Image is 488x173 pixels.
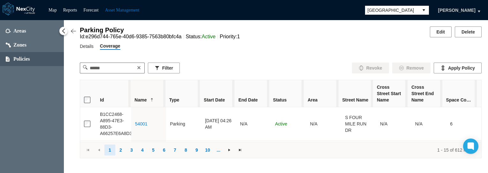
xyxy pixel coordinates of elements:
[446,97,473,103] span: Space Count
[186,34,220,39] span: Status :
[63,8,77,12] a: Reports
[448,65,475,71] span: Apply Policy
[70,28,77,34] img: Back
[275,121,287,126] span: Active
[13,56,30,62] span: Policies
[238,97,258,103] span: End Date
[80,34,186,39] span: Id : e296d744-765e-40d6-9385-7563b80bfc4a
[438,7,476,13] span: [PERSON_NAME]
[159,145,170,155] a: undefined 6
[148,145,159,155] a: undefined 5
[220,34,240,39] span: Priority : 1
[80,43,94,50] span: Details
[180,145,191,155] a: undefined 8
[201,107,236,141] td: [DATE] 04:26 AM
[105,8,140,12] a: Asset Management
[411,107,446,141] td: N/A
[134,97,147,103] span: Name
[13,28,26,34] span: Areas
[191,145,202,155] a: undefined 9
[236,107,271,141] td: N/A
[13,42,27,48] span: Zones
[100,43,120,49] span: Coverage
[169,97,179,103] span: Type
[446,107,481,141] td: 6
[377,84,404,103] span: Cross Street Start Name
[166,107,201,141] td: Parking
[100,111,127,137] div: B1CC2468-A895-47E3-88D3-A66257E6A8D3
[80,26,240,34] div: Parking Policy
[6,42,11,48] img: zones.svg
[437,29,445,35] span: Edit
[202,34,216,39] span: Active
[250,147,474,153] div: 1 - 15 of 612 items
[430,26,452,37] button: Edit
[170,145,180,155] a: undefined 7
[368,7,416,13] span: [GEOGRAPHIC_DATA]
[341,107,376,141] td: S FOUR MILE RUN DR
[419,6,429,15] button: select
[135,121,148,126] a: 54001
[224,145,235,155] a: Go to the next page
[434,63,482,73] button: Apply Policy
[202,145,213,155] a: undefined 10
[308,97,317,103] span: Area
[137,145,148,155] a: undefined 4
[461,29,475,35] span: Delete
[83,8,98,12] a: Forecast
[431,5,482,16] button: [PERSON_NAME]
[104,145,115,155] a: undefined 1
[100,97,104,103] span: Id
[273,97,287,103] span: Status
[148,63,180,73] button: Filter
[6,56,10,62] img: policies.svg
[126,145,137,155] a: undefined 3
[342,97,369,103] span: Street Name
[376,107,411,141] td: N/A
[204,97,225,103] span: Start Date
[306,107,341,141] td: N/A
[411,84,438,103] span: Cross Street End Name
[213,145,224,155] a: ...
[455,26,482,37] button: Delete
[235,145,246,155] a: Go to the last page
[115,145,126,155] a: undefined 2
[6,29,11,33] img: areas.svg
[162,65,173,71] span: Filter
[49,8,57,12] a: Map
